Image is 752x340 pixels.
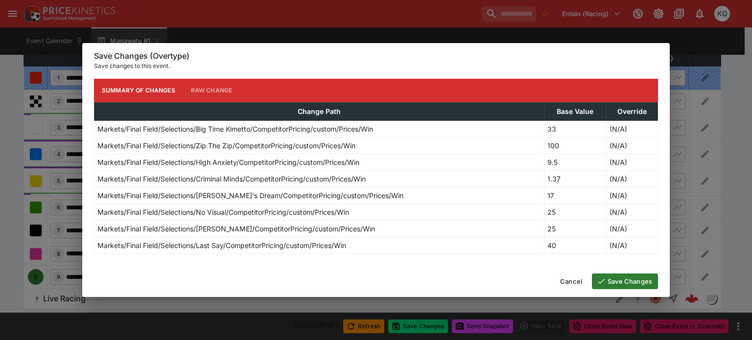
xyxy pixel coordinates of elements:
th: Override [606,102,658,120]
td: 25 [544,220,607,237]
button: Summary of Changes [94,79,183,102]
td: (N/A) [606,204,658,220]
td: 100 [544,137,607,154]
button: Save Changes [592,273,658,289]
td: 17 [544,187,607,204]
td: 25 [544,204,607,220]
td: 40 [544,237,607,253]
td: (N/A) [606,220,658,237]
p: Markets/Final Field/Selections/Last Say/CompetitorPricing/custom/Prices/Win [97,240,346,250]
p: Markets/Final Field/Selections/[PERSON_NAME]'s Dream/CompetitorPricing/custom/Prices/Win [97,190,403,201]
p: Markets/Final Field/Selections/Big Time Kimetto/CompetitorPricing/custom/Prices/Win [97,124,373,134]
td: (N/A) [606,237,658,253]
p: Save changes to this event. [94,61,658,71]
td: 9.5 [544,154,607,170]
td: 1.37 [544,170,607,187]
button: Cancel [554,273,588,289]
p: Markets/Final Field/Selections/[PERSON_NAME]/CompetitorPricing/custom/Prices/Win [97,224,375,234]
td: 33 [544,120,607,137]
td: (N/A) [606,154,658,170]
th: Change Path [94,102,544,120]
p: Markets/Final Field/Selections/High Anxiety/CompetitorPricing/custom/Prices/Win [97,157,359,167]
td: (N/A) [606,170,658,187]
p: Markets/Final Field/Selections/Zip The Zip/CompetitorPricing/custom/Prices/Win [97,140,355,151]
button: Raw Change [183,79,240,102]
p: Markets/Final Field/Selections/No Visual/CompetitorPricing/custom/Prices/Win [97,207,349,217]
th: Base Value [544,102,607,120]
td: (N/A) [606,120,658,137]
h6: Save Changes (Overtype) [94,51,658,61]
td: (N/A) [606,187,658,204]
p: Markets/Final Field/Selections/Criminal Minds/CompetitorPricing/custom/Prices/Win [97,174,366,184]
td: (N/A) [606,137,658,154]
